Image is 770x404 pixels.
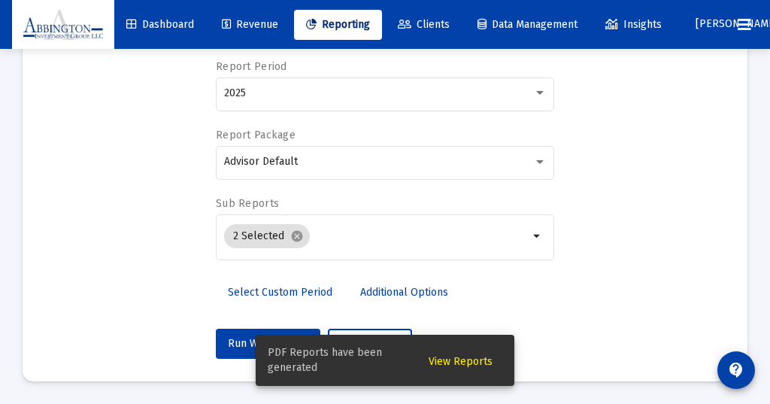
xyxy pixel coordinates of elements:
[306,18,370,31] span: Reporting
[605,18,662,31] span: Insights
[23,10,103,40] img: Dashboard
[224,87,246,99] span: 2025
[477,18,577,31] span: Data Management
[268,345,411,375] span: PDF Reports have been generated
[114,10,206,40] a: Dashboard
[465,10,590,40] a: Data Management
[228,337,308,350] span: Run Web Report
[398,18,450,31] span: Clients
[216,60,287,73] label: Report Period
[222,18,278,31] span: Revenue
[216,329,320,359] button: Run Web Report
[360,286,448,299] span: Additional Options
[678,9,726,39] button: [PERSON_NAME]
[529,227,547,245] mat-icon: arrow_drop_down
[290,229,304,243] mat-icon: cancel
[294,10,382,40] a: Reporting
[210,10,290,40] a: Revenue
[216,129,296,141] label: Report Package
[386,10,462,40] a: Clients
[593,10,674,40] a: Insights
[417,347,505,374] button: View Reports
[224,221,529,251] mat-chip-list: Selection
[216,197,279,210] label: Sub Reports
[224,224,310,248] mat-chip: 2 Selected
[224,155,298,168] span: Advisor Default
[429,355,493,368] span: View Reports
[727,361,745,379] mat-icon: contact_support
[228,286,332,299] span: Select Custom Period
[126,18,194,31] span: Dashboard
